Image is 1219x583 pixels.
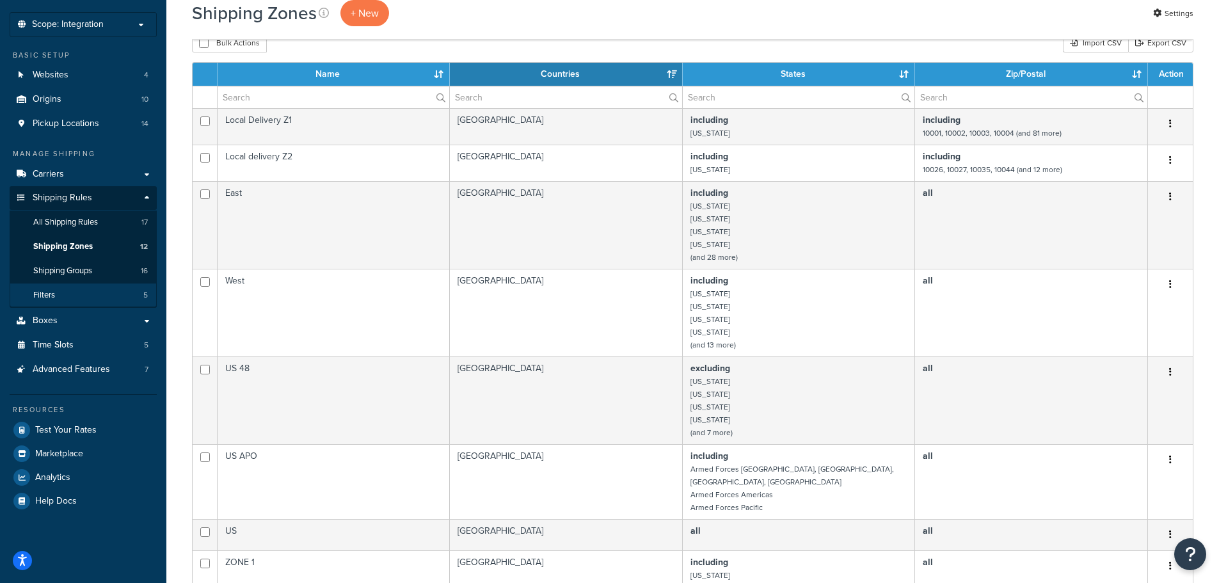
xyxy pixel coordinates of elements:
[690,401,730,413] small: [US_STATE]
[10,88,157,111] li: Origins
[10,235,157,259] li: Shipping Zones
[450,108,683,145] td: [GEOGRAPHIC_DATA]
[35,472,70,483] span: Analytics
[690,113,728,127] b: including
[10,259,157,283] li: Shipping Groups
[1153,4,1193,22] a: Settings
[450,63,683,86] th: Countries: activate to sort column ascending
[1148,63,1193,86] th: Action
[10,163,157,186] a: Carriers
[351,6,379,20] span: + New
[33,70,68,81] span: Websites
[690,200,730,212] small: [US_STATE]
[10,333,157,357] a: Time Slots 5
[1174,538,1206,570] button: Open Resource Center
[10,442,157,465] li: Marketplace
[10,211,157,234] a: All Shipping Rules 17
[33,217,98,228] span: All Shipping Rules
[690,226,730,237] small: [US_STATE]
[690,463,894,488] small: Armed Forces [GEOGRAPHIC_DATA], [GEOGRAPHIC_DATA], [GEOGRAPHIC_DATA], [GEOGRAPHIC_DATA]
[10,419,157,442] li: Test Your Rates
[690,127,730,139] small: [US_STATE]
[690,427,733,438] small: (and 7 more)
[143,290,148,301] span: 5
[192,1,317,26] h1: Shipping Zones
[218,145,450,181] td: Local delivery Z2
[690,524,701,538] b: all
[10,235,157,259] a: Shipping Zones 12
[33,315,58,326] span: Boxes
[923,150,960,163] b: including
[690,164,730,175] small: [US_STATE]
[690,388,730,400] small: [US_STATE]
[218,108,450,145] td: Local Delivery Z1
[10,186,157,210] a: Shipping Rules
[1128,33,1193,52] a: Export CSV
[35,449,83,459] span: Marketplace
[35,425,97,436] span: Test Your Rates
[923,362,933,375] b: all
[33,94,61,105] span: Origins
[10,112,157,136] li: Pickup Locations
[145,364,148,375] span: 7
[690,414,730,426] small: [US_STATE]
[10,358,157,381] li: Advanced Features
[10,186,157,308] li: Shipping Rules
[690,186,728,200] b: including
[10,466,157,489] a: Analytics
[10,309,157,333] a: Boxes
[690,502,763,513] small: Armed Forces Pacific
[690,339,736,351] small: (and 13 more)
[1063,33,1128,52] div: Import CSV
[218,181,450,269] td: East
[35,496,77,507] span: Help Docs
[923,164,1062,175] small: 10026, 10027, 10035, 10044 (and 12 more)
[450,145,683,181] td: [GEOGRAPHIC_DATA]
[690,449,728,463] b: including
[10,148,157,159] div: Manage Shipping
[10,284,157,307] a: Filters 5
[141,118,148,129] span: 14
[10,490,157,513] a: Help Docs
[690,301,730,312] small: [US_STATE]
[140,241,148,252] span: 12
[10,88,157,111] a: Origins 10
[10,211,157,234] li: All Shipping Rules
[690,274,728,287] b: including
[10,63,157,87] li: Websites
[10,333,157,357] li: Time Slots
[33,266,92,276] span: Shipping Groups
[923,127,1062,139] small: 10001, 10002, 10003, 10004 (and 81 more)
[33,290,55,301] span: Filters
[923,186,933,200] b: all
[923,555,933,569] b: all
[690,252,738,263] small: (and 28 more)
[450,181,683,269] td: [GEOGRAPHIC_DATA]
[923,449,933,463] b: all
[915,86,1147,108] input: Search
[192,33,267,52] button: Bulk Actions
[144,340,148,351] span: 5
[33,340,74,351] span: Time Slots
[10,112,157,136] a: Pickup Locations 14
[450,86,682,108] input: Search
[690,150,728,163] b: including
[32,19,104,30] span: Scope: Integration
[141,94,148,105] span: 10
[33,193,92,204] span: Shipping Rules
[218,519,450,550] td: US
[690,570,730,581] small: [US_STATE]
[144,70,148,81] span: 4
[33,241,93,252] span: Shipping Zones
[141,266,148,276] span: 16
[690,489,773,500] small: Armed Forces Americas
[218,356,450,444] td: US 48
[450,444,683,519] td: [GEOGRAPHIC_DATA]
[33,169,64,180] span: Carriers
[218,63,450,86] th: Name: activate to sort column ascending
[10,358,157,381] a: Advanced Features 7
[690,376,730,387] small: [US_STATE]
